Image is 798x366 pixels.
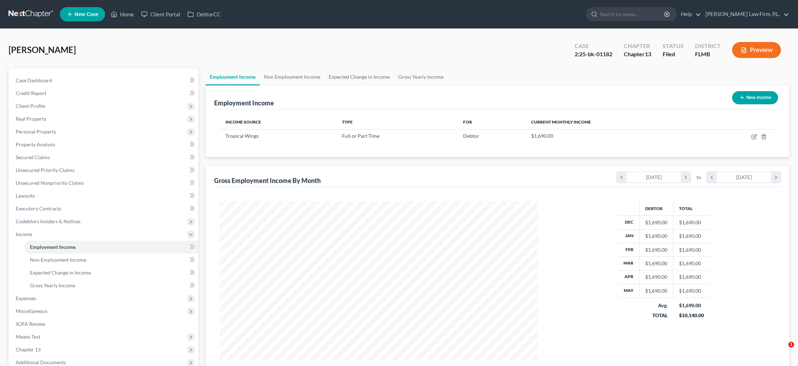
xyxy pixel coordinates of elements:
span: Miscellaneous [16,308,47,314]
div: District [695,42,721,50]
a: Client Portal [138,8,184,21]
td: $1,690.00 [673,216,710,229]
div: $1,690.00 [645,273,667,281]
a: Employment Income [206,68,260,85]
span: Personal Property [16,129,56,135]
div: Avg. [645,302,668,309]
div: $1,690.00 [645,246,667,253]
span: Codebtors Insiders & Notices [16,218,81,224]
a: Unsecured Priority Claims [10,164,198,177]
span: Secured Claims [16,154,50,160]
span: Current Monthly Income [531,119,591,125]
th: Dec [618,216,639,229]
td: $1,690.00 [673,243,710,256]
div: $1,690.00 [645,219,667,226]
a: Case Dashboard [10,74,198,87]
a: Property Analysis [10,138,198,151]
th: Feb [618,243,639,256]
i: chevron_right [771,172,781,183]
div: Chapter [624,42,651,50]
a: Secured Claims [10,151,198,164]
div: Gross Employment Income By Month [214,176,321,185]
span: Unsecured Nonpriority Claims [16,180,84,186]
span: Real Property [16,116,46,122]
div: Case [575,42,612,50]
span: 13 [645,51,651,57]
span: to [696,174,701,181]
span: Executory Contracts [16,205,61,211]
span: Lawsuits [16,193,35,199]
td: $1,690.00 [673,229,710,243]
a: Non Employment Income [260,68,325,85]
i: chevron_left [707,172,717,183]
a: Expected Change in Income [24,266,198,279]
a: Gross Yearly Income [394,68,448,85]
span: Debtor [463,133,479,139]
button: New Income [732,91,778,104]
a: Help [677,8,701,21]
span: Income Source [226,119,261,125]
input: Search by name... [600,7,665,21]
th: Apr [618,270,639,284]
th: May [618,284,639,298]
span: New Case [74,12,98,17]
div: $1,690.00 [679,302,704,309]
span: Chapter 13 [16,346,41,352]
span: Expected Change in Income [30,270,91,276]
a: [PERSON_NAME] Law Firm, P.L. [702,8,789,21]
i: chevron_left [617,172,627,183]
td: $1,690.00 [673,257,710,270]
span: Expenses [16,295,36,301]
div: [DATE] [717,172,771,183]
div: 2:25-bk-01182 [575,50,612,58]
a: Executory Contracts [10,202,198,215]
i: chevron_right [681,172,690,183]
div: Status [663,42,684,50]
a: Employment Income [24,241,198,253]
span: Employment Income [30,244,76,250]
iframe: Intercom live chat [774,342,791,359]
span: $1,690.00 [531,133,553,139]
td: $1,690.00 [673,270,710,284]
div: $1,690.00 [645,232,667,240]
span: For [463,119,472,125]
span: SOFA Review [16,321,45,327]
span: Client Profile [16,103,45,109]
div: TOTAL [645,312,668,319]
span: Property Analysis [16,141,55,147]
span: Additional Documents [16,359,66,365]
span: Tropical Wings [226,133,259,139]
a: Expected Change in Income [325,68,394,85]
div: $1,690.00 [645,260,667,267]
div: [DATE] [627,172,681,183]
div: Filed [663,50,684,58]
th: Jan [618,229,639,243]
span: Case Dashboard [16,77,52,83]
span: Full or Part Time [342,133,379,139]
a: SOFA Review [10,318,198,330]
span: Credit Report [16,90,46,96]
th: Mar [618,257,639,270]
a: Home [107,8,138,21]
span: Gross Yearly Income [30,282,75,288]
div: Chapter [624,50,651,58]
a: Credit Report [10,87,198,100]
td: $1,690.00 [673,284,710,298]
span: [PERSON_NAME] [9,45,76,55]
th: Total [673,201,710,215]
th: Debtor [639,201,673,215]
span: 1 [788,342,794,347]
div: FLMB [695,50,721,58]
span: Type [342,119,353,125]
span: Means Test [16,334,40,340]
a: Lawsuits [10,189,198,202]
a: Gross Yearly Income [24,279,198,292]
a: DebtorCC [184,8,224,21]
div: $1,690.00 [645,287,667,294]
a: Unsecured Nonpriority Claims [10,177,198,189]
div: $10,140.00 [679,312,704,319]
div: Employment Income [214,99,274,107]
span: Non Employment Income [30,257,86,263]
button: Preview [732,42,781,58]
span: Income [16,231,32,237]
